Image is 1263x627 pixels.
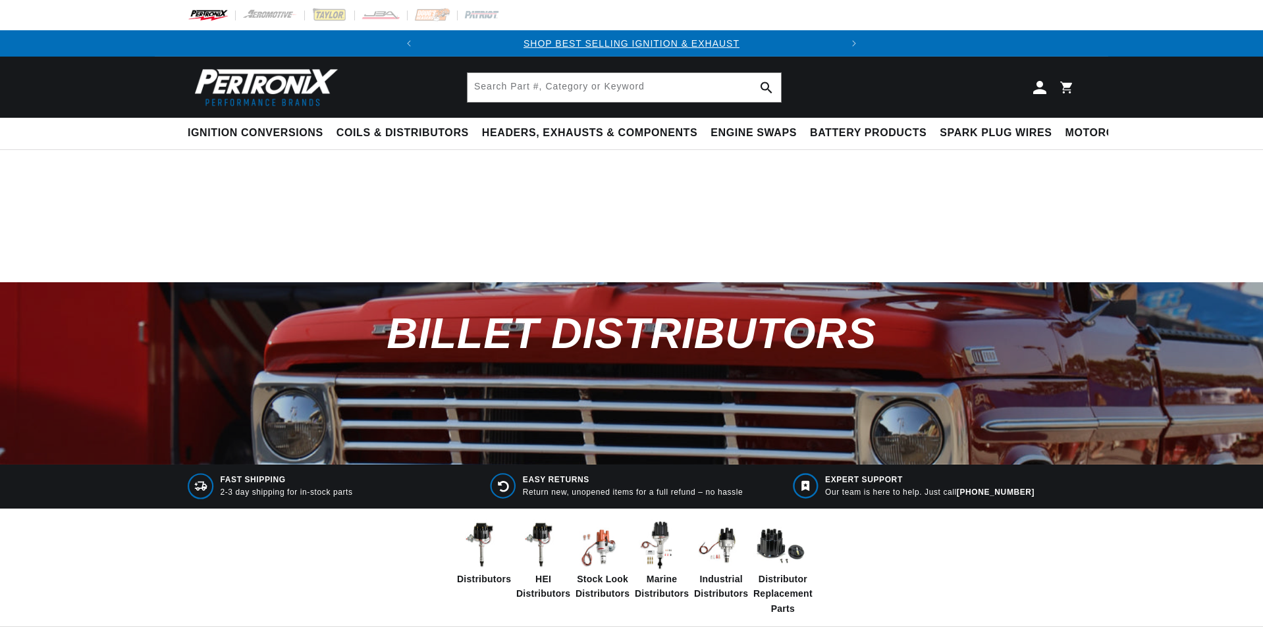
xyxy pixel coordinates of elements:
input: Search Part #, Category or Keyword [468,73,781,102]
summary: Battery Products [803,118,933,149]
span: Marine Distributors [635,572,689,601]
summary: Headers, Exhausts & Components [475,118,704,149]
button: Translation missing: en.sections.announcements.previous_announcement [396,30,422,57]
img: Industrial Distributors [694,519,747,572]
div: 1 of 2 [422,36,841,51]
p: 2-3 day shipping for in-stock parts [221,487,353,498]
span: HEI Distributors [516,572,570,601]
summary: Engine Swaps [704,118,803,149]
img: Distributors [457,519,510,572]
span: EXPERT SUPPORT [825,474,1035,486]
span: Distributor Replacement Parts [753,572,813,616]
span: Headers, Exhausts & Components [482,126,697,140]
a: SHOP BEST SELLING IGNITION & EXHAUST [524,38,739,49]
span: FAST SHIPPING [221,474,353,486]
span: Engine Swaps [711,126,797,140]
summary: Coils & Distributors [330,118,475,149]
span: Ignition Conversions [188,126,323,140]
img: Pertronix [188,64,339,110]
summary: Ignition Conversions [188,118,330,149]
slideshow-component: Translation missing: en.sections.announcements.announcement_bar [155,30,1108,57]
span: Coils & Distributors [336,126,469,140]
span: Battery Products [810,126,927,140]
a: Marine Distributors Marine Distributors [635,519,687,601]
a: HEI Distributors HEI Distributors [516,519,569,601]
span: Spark Plug Wires [940,126,1052,140]
div: Announcement [422,36,841,51]
span: Stock Look Distributors [576,572,630,601]
a: Industrial Distributors Industrial Distributors [694,519,747,601]
span: Billet Distributors [387,309,876,357]
span: Industrial Distributors [694,572,748,601]
span: Motorcycle [1065,126,1144,140]
button: Search Part #, Category or Keyword [752,73,781,102]
p: Our team is here to help. Just call [825,487,1035,498]
button: Translation missing: en.sections.announcements.next_announcement [841,30,867,57]
img: HEI Distributors [516,519,569,572]
span: Distributors [457,572,511,586]
a: Distributors Distributors [457,519,510,586]
summary: Spark Plug Wires [933,118,1058,149]
a: Distributor Replacement Parts Distributor Replacement Parts [753,519,806,616]
span: EASY RETURNS [523,474,743,486]
summary: Motorcycle [1059,118,1150,149]
img: Marine Distributors [635,519,687,572]
img: Distributor Replacement Parts [753,519,806,572]
a: Stock Look Distributors Stock Look Distributors [576,519,628,601]
a: [PHONE_NUMBER] [957,488,1035,497]
img: Stock Look Distributors [576,519,628,572]
p: Return new, unopened items for a full refund – no hassle [523,487,743,498]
